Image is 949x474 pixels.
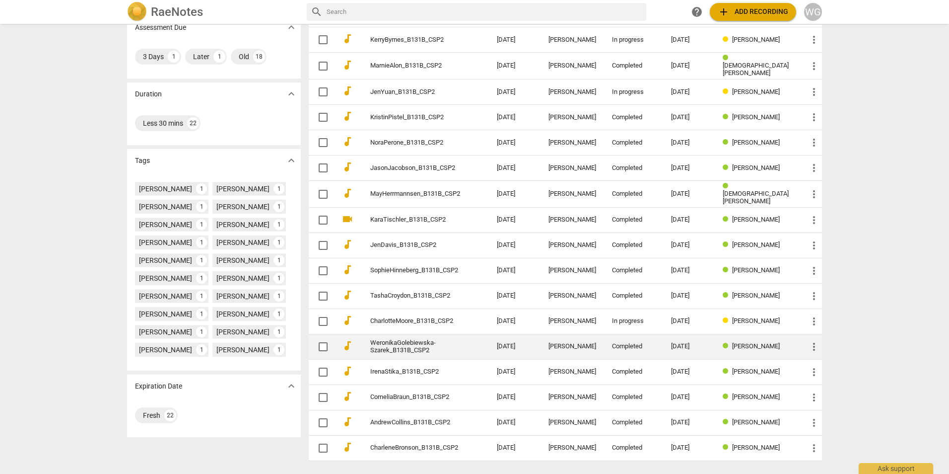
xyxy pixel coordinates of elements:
div: 1 [196,237,207,248]
div: [PERSON_NAME] [548,317,596,325]
span: Review status: completed [723,266,732,274]
div: 1 [196,255,207,266]
td: [DATE] [489,410,541,435]
div: Completed [612,343,655,350]
h2: RaeNotes [151,5,203,19]
td: [DATE] [489,130,541,156]
div: [PERSON_NAME] [548,368,596,376]
a: SophieHinneberg_B131B_CSP2 [370,267,461,274]
td: [DATE] [489,79,541,105]
span: more_vert [808,341,820,353]
span: [PERSON_NAME] [732,444,780,451]
span: help [691,6,703,18]
button: Upload [710,3,796,21]
div: 1 [196,309,207,319]
span: [PERSON_NAME] [732,418,780,426]
td: [DATE] [489,53,541,79]
span: audiotrack [341,365,353,377]
a: KristinPistel_B131B_CSP2 [370,114,461,121]
span: Review status: completed [723,292,732,299]
div: [DATE] [671,62,707,70]
div: [DATE] [671,216,707,224]
a: JenDavis_B131B_CSP2 [370,241,461,249]
span: [PERSON_NAME] [732,393,780,400]
div: In progress [612,36,655,44]
span: Review status: completed [723,139,732,146]
span: more_vert [808,366,820,378]
span: Review status: completed [723,164,732,171]
span: audiotrack [341,238,353,250]
span: expand_more [285,155,297,166]
span: Review status: completed [723,113,732,121]
p: Assessment Due [135,22,186,33]
span: [PERSON_NAME] [732,241,780,248]
span: more_vert [808,392,820,403]
div: 22 [164,409,176,421]
div: [PERSON_NAME] [216,237,270,247]
div: [PERSON_NAME] [548,190,596,198]
span: audiotrack [341,85,353,97]
span: more_vert [808,162,820,174]
div: 1 [273,309,284,319]
span: Review status: in progress [723,317,732,324]
div: [PERSON_NAME] [216,184,270,194]
span: [PERSON_NAME] [732,139,780,146]
div: [DATE] [671,139,707,147]
div: 18 [253,51,265,63]
div: 1 [273,255,284,266]
span: audiotrack [341,264,353,276]
div: 1 [196,273,207,284]
span: more_vert [808,417,820,429]
span: Review status: in progress [723,36,732,43]
div: Completed [612,394,655,401]
div: [PERSON_NAME] [548,241,596,249]
button: Show more [284,153,299,168]
div: Fresh [143,410,160,420]
span: search [311,6,323,18]
span: [PERSON_NAME] [732,266,780,274]
span: audiotrack [341,187,353,199]
div: [PERSON_NAME] [548,36,596,44]
div: In progress [612,88,655,96]
a: LogoRaeNotes [127,2,299,22]
div: [PERSON_NAME] [139,345,192,355]
div: In progress [612,317,655,325]
div: [PERSON_NAME] [139,309,192,319]
div: [PERSON_NAME] [548,139,596,147]
a: CorneliaBraun_B131B_CSP2 [370,394,461,401]
div: [DATE] [671,394,707,401]
a: IrenaStika_B131B_CSP2 [370,368,461,376]
div: [DATE] [671,292,707,300]
span: Review status: completed [723,444,732,451]
div: 1 [196,344,207,355]
div: Completed [612,419,655,426]
td: [DATE] [489,181,541,208]
div: 1 [196,219,207,230]
span: Review status: completed [723,418,732,426]
span: videocam [341,213,353,225]
span: [PERSON_NAME] [732,368,780,375]
span: more_vert [808,239,820,251]
a: CharleneBronson_B131B_CSP2 [370,444,461,452]
div: [DATE] [671,419,707,426]
div: [PERSON_NAME] [548,292,596,300]
a: AndrewCollins_B131B_CSP2 [370,419,461,426]
div: [DATE] [671,36,707,44]
div: [PERSON_NAME] [548,88,596,96]
span: audiotrack [341,33,353,45]
span: more_vert [808,316,820,327]
div: Completed [612,241,655,249]
div: Later [193,52,209,62]
td: [DATE] [489,309,541,334]
a: MayHerrmannsen_B131B_CSP2 [370,190,461,198]
button: WG [804,3,822,21]
div: [PERSON_NAME] [139,184,192,194]
td: [DATE] [489,258,541,283]
div: [PERSON_NAME] [216,309,270,319]
div: [PERSON_NAME] [139,202,192,212]
a: JasonJacobson_B131B_CSP2 [370,164,461,172]
span: more_vert [808,137,820,149]
span: more_vert [808,265,820,277]
span: audiotrack [341,340,353,352]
